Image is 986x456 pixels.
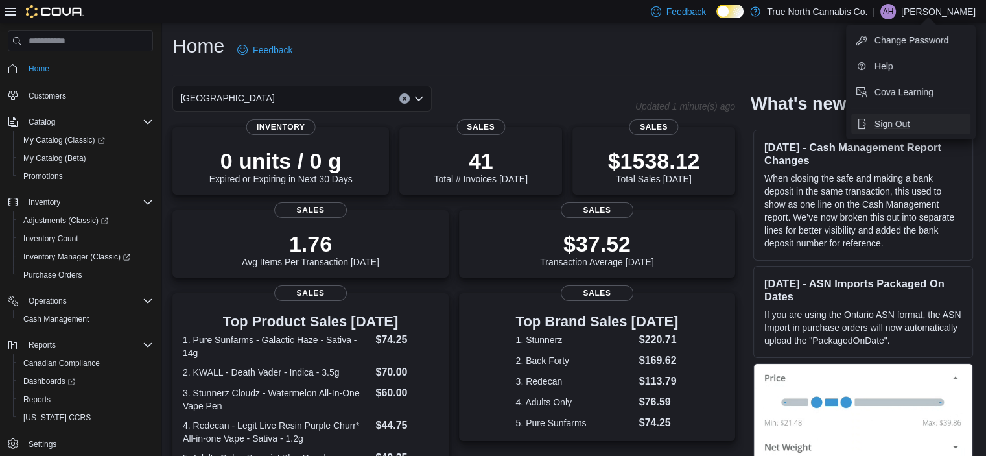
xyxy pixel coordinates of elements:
[399,93,410,104] button: Clear input
[18,169,68,184] a: Promotions
[274,285,347,301] span: Sales
[29,91,66,101] span: Customers
[375,385,438,401] dd: $60.00
[23,337,61,353] button: Reports
[540,231,654,257] p: $37.52
[639,332,679,348] dd: $220.71
[13,248,158,266] a: Inventory Manager (Classic)
[29,197,60,208] span: Inventory
[375,365,438,380] dd: $70.00
[561,285,633,301] span: Sales
[18,169,153,184] span: Promotions
[751,93,846,114] h2: What's new
[901,4,976,19] p: [PERSON_NAME]
[629,119,678,135] span: Sales
[23,252,130,262] span: Inventory Manager (Classic)
[18,267,153,283] span: Purchase Orders
[172,33,224,59] h1: Home
[13,211,158,230] a: Adjustments (Classic)
[18,374,80,389] a: Dashboards
[23,195,153,210] span: Inventory
[242,231,379,257] p: 1.76
[253,43,292,56] span: Feedback
[13,230,158,248] button: Inventory Count
[767,4,867,19] p: True North Cannabis Co.
[540,231,654,267] div: Transaction Average [DATE]
[13,131,158,149] a: My Catalog (Classic)
[883,4,894,19] span: AH
[18,392,56,407] a: Reports
[18,374,153,389] span: Dashboards
[874,60,893,73] span: Help
[764,308,962,347] p: If you are using the Ontario ASN format, the ASN Import in purchase orders will now automatically...
[851,30,970,51] button: Change Password
[183,366,370,379] dt: 2. KWALL - Death Vader - Indica - 3.5g
[18,410,153,426] span: Washington CCRS
[23,358,100,368] span: Canadian Compliance
[874,86,933,99] span: Cova Learning
[23,437,62,452] a: Settings
[880,4,896,19] div: Ange Hurshman
[3,435,158,453] button: Settings
[3,193,158,211] button: Inventory
[3,292,158,310] button: Operations
[29,296,67,306] span: Operations
[23,114,153,130] span: Catalog
[29,340,56,350] span: Reports
[516,396,634,409] dt: 4. Adults Only
[18,249,135,265] a: Inventory Manager (Classic)
[639,374,679,389] dd: $113.79
[635,101,735,112] p: Updated 1 minute(s) ago
[18,392,153,407] span: Reports
[851,56,970,77] button: Help
[18,311,94,327] a: Cash Management
[13,310,158,328] button: Cash Management
[608,148,700,174] p: $1538.12
[434,148,527,184] div: Total # Invoices [DATE]
[23,314,89,324] span: Cash Management
[516,375,634,388] dt: 3. Redecan
[23,394,51,405] span: Reports
[18,355,105,371] a: Canadian Compliance
[183,333,370,359] dt: 1. Pure Sunfarms - Galactic Haze - Sativa - 14g
[13,390,158,409] button: Reports
[23,234,78,244] span: Inventory Count
[13,409,158,427] button: [US_STATE] CCRS
[18,410,96,426] a: [US_STATE] CCRS
[18,132,110,148] a: My Catalog (Classic)
[375,332,438,348] dd: $74.25
[666,5,706,18] span: Feedback
[18,231,153,246] span: Inventory Count
[13,354,158,372] button: Canadian Compliance
[3,336,158,354] button: Reports
[23,293,153,309] span: Operations
[18,249,153,265] span: Inventory Manager (Classic)
[180,90,275,106] span: [GEOGRAPHIC_DATA]
[18,231,84,246] a: Inventory Count
[764,277,962,303] h3: [DATE] - ASN Imports Packaged On Dates
[23,195,65,210] button: Inventory
[23,215,108,226] span: Adjustments (Classic)
[456,119,505,135] span: Sales
[874,117,910,130] span: Sign Out
[23,436,153,452] span: Settings
[23,337,153,353] span: Reports
[851,82,970,102] button: Cova Learning
[434,148,527,174] p: 41
[516,416,634,429] dt: 5. Pure Sunfarms
[246,119,316,135] span: Inventory
[23,61,54,77] a: Home
[23,88,71,104] a: Customers
[764,172,962,250] p: When closing the safe and making a bank deposit in the same transaction, this used to show as one...
[183,419,370,445] dt: 4. Redecan - Legit Live Resin Purple Churr* All-in-one Vape - Sativa - 1.2g
[3,86,158,104] button: Customers
[639,415,679,431] dd: $74.25
[23,60,153,77] span: Home
[18,311,153,327] span: Cash Management
[18,355,153,371] span: Canadian Compliance
[23,114,60,130] button: Catalog
[716,5,744,18] input: Dark Mode
[873,4,875,19] p: |
[23,270,82,280] span: Purchase Orders
[639,394,679,410] dd: $76.59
